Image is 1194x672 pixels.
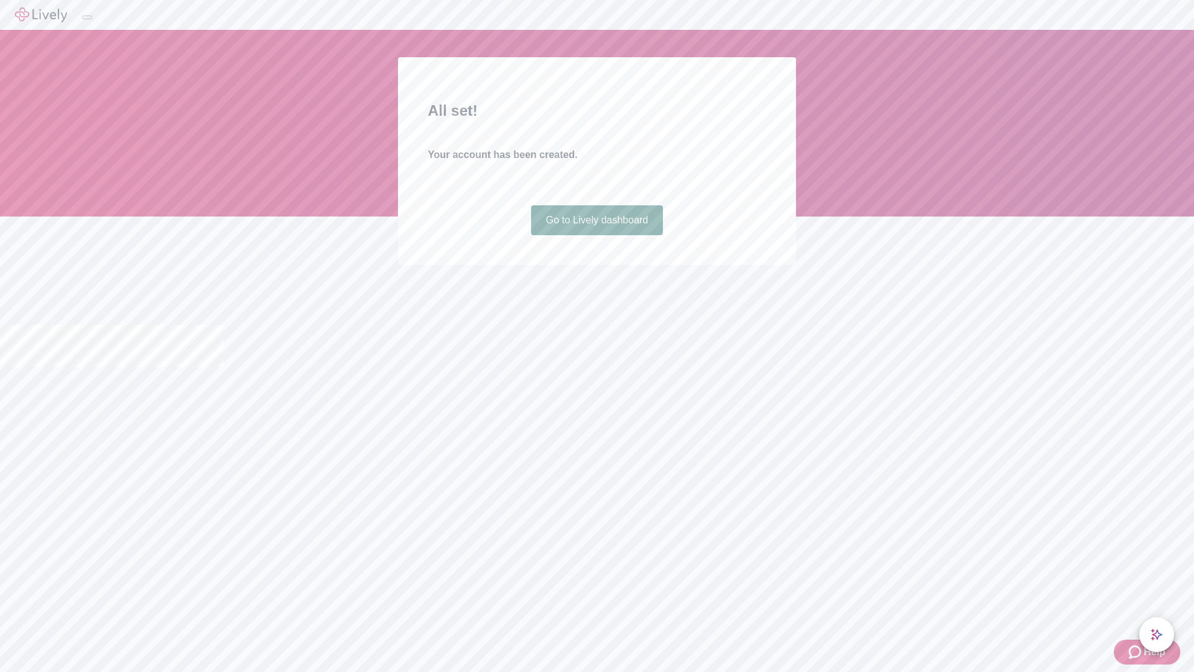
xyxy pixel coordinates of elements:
[15,7,67,22] img: Lively
[1139,617,1174,652] button: chat
[428,100,766,122] h2: All set!
[1150,628,1163,641] svg: Lively AI Assistant
[531,205,664,235] a: Go to Lively dashboard
[82,16,92,19] button: Log out
[1144,645,1165,660] span: Help
[428,147,766,162] h4: Your account has been created.
[1114,640,1180,665] button: Zendesk support iconHelp
[1129,645,1144,660] svg: Zendesk support icon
